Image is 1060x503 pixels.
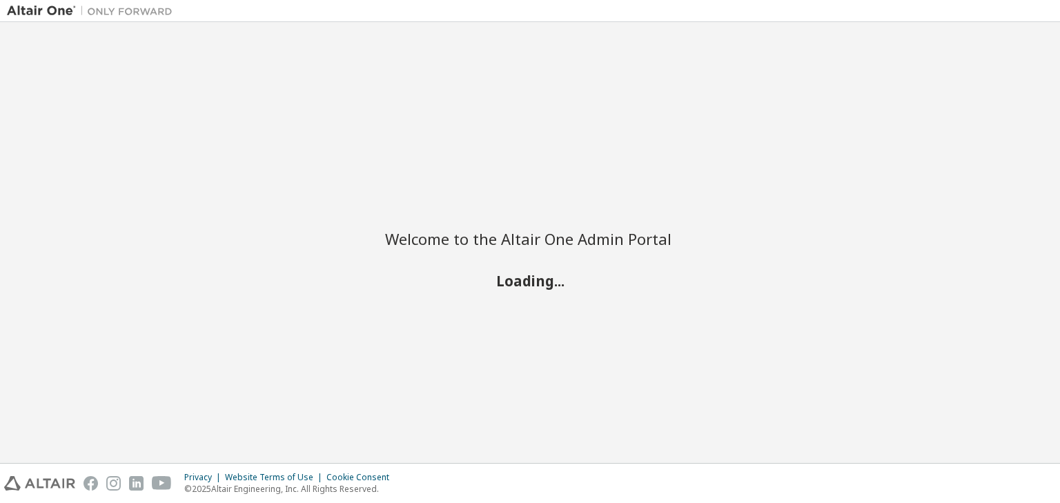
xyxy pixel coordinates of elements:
[225,472,326,483] div: Website Terms of Use
[184,483,397,495] p: © 2025 Altair Engineering, Inc. All Rights Reserved.
[84,476,98,491] img: facebook.svg
[129,476,144,491] img: linkedin.svg
[152,476,172,491] img: youtube.svg
[326,472,397,483] div: Cookie Consent
[184,472,225,483] div: Privacy
[385,229,675,248] h2: Welcome to the Altair One Admin Portal
[106,476,121,491] img: instagram.svg
[7,4,179,18] img: Altair One
[4,476,75,491] img: altair_logo.svg
[385,271,675,289] h2: Loading...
